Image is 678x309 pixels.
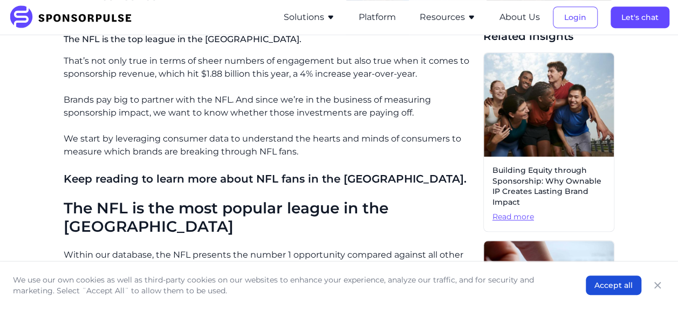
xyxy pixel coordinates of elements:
p: Brands pay big to partner with the NFL. And since we’re in the business of measuring sponsorship ... [64,93,475,119]
span: Keep reading to learn more about NFL fans in the [GEOGRAPHIC_DATA]. [64,172,467,185]
a: About Us [499,12,540,22]
p: The NFL is the top league in the [GEOGRAPHIC_DATA]. [64,29,475,55]
iframe: Chat Widget [624,257,678,309]
a: Let's chat [611,12,669,22]
p: Within our database, the NFL presents the number 1 opportunity compared against all other sponsor... [64,248,475,274]
button: About Us [499,11,540,24]
p: We use our own cookies as well as third-party cookies on our websites to enhance your experience,... [13,274,564,296]
span: Building Equity through Sponsorship: Why Ownable IP Creates Lasting Brand Impact [492,165,605,207]
div: 聊天小组件 [624,257,678,309]
button: Login [553,6,598,28]
p: That’s not only true in terms of sheer numbers of engagement but also true when it comes to spons... [64,55,475,80]
p: We start by leveraging consumer data to understand the hearts and minds of consumers to measure w... [64,132,475,158]
span: Read more [492,212,605,223]
a: Login [553,12,598,22]
button: Platform [359,11,396,24]
span: Related insights [483,29,614,44]
button: Let's chat [611,6,669,28]
button: Accept all [586,276,641,295]
button: Solutions [284,11,335,24]
button: Resources [420,11,476,24]
img: SponsorPulse [9,5,140,29]
a: Platform [359,12,396,22]
h2: The NFL is the most popular league in the [GEOGRAPHIC_DATA] [64,199,475,236]
img: Photo by Leire Cavia, courtesy of Unsplash [484,53,614,157]
a: Building Equity through Sponsorship: Why Ownable IP Creates Lasting Brand ImpactRead more [483,52,614,232]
